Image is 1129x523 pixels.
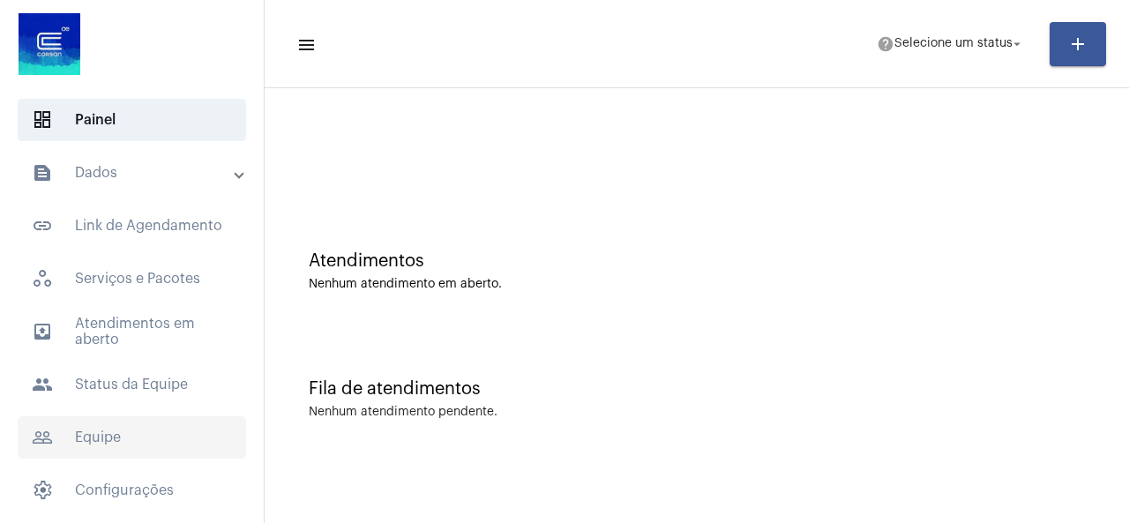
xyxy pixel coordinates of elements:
[32,109,53,131] span: sidenav icon
[309,278,1085,291] div: Nenhum atendimento em aberto.
[32,374,53,395] mat-icon: sidenav icon
[18,99,246,141] span: Painel
[18,469,246,512] span: Configurações
[866,26,1036,62] button: Selecione um status
[18,258,246,300] span: Serviços e Pacotes
[18,310,246,353] span: Atendimentos em aberto
[1009,36,1025,52] mat-icon: arrow_drop_down
[32,427,53,448] mat-icon: sidenav icon
[32,162,236,183] mat-panel-title: Dados
[18,205,246,247] span: Link de Agendamento
[32,215,53,236] mat-icon: sidenav icon
[18,416,246,459] span: Equipe
[309,251,1085,271] div: Atendimentos
[11,152,264,194] mat-expansion-panel-header: sidenav iconDados
[296,34,314,56] mat-icon: sidenav icon
[894,38,1013,50] span: Selecione um status
[32,268,53,289] span: sidenav icon
[18,363,246,406] span: Status da Equipe
[1067,34,1088,55] mat-icon: add
[877,35,894,53] mat-icon: help
[309,406,497,419] div: Nenhum atendimento pendente.
[14,9,85,79] img: d4669ae0-8c07-2337-4f67-34b0df7f5ae4.jpeg
[32,162,53,183] mat-icon: sidenav icon
[32,321,53,342] mat-icon: sidenav icon
[32,480,53,501] span: sidenav icon
[309,379,1085,399] div: Fila de atendimentos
